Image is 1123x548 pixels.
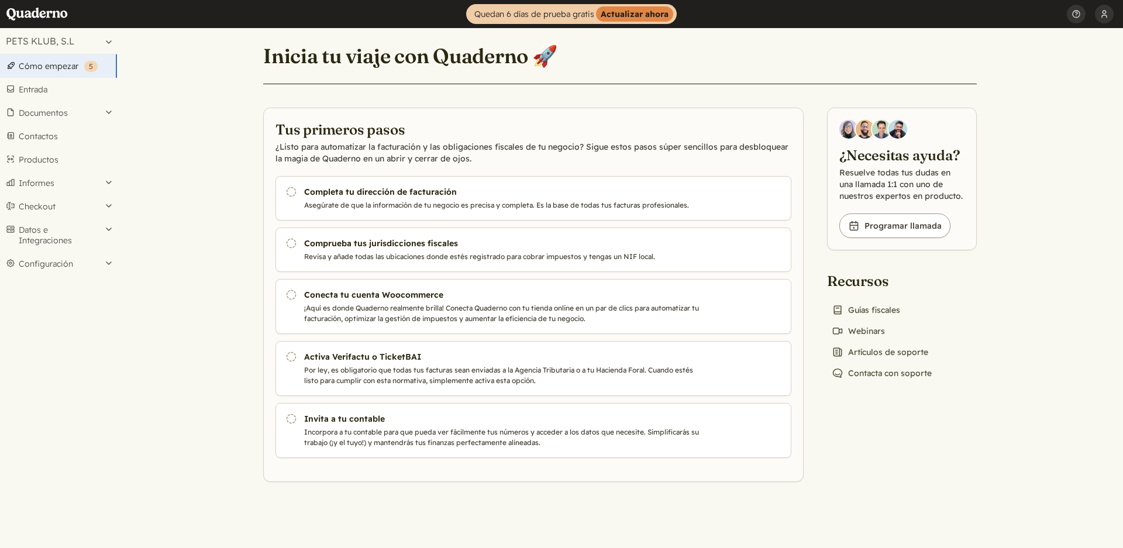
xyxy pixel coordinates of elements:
h2: Recursos [827,271,936,290]
h2: Tus primeros pasos [275,120,791,139]
h3: Completa tu dirección de facturación [304,186,703,198]
a: Programar llamada [839,213,950,238]
span: 5 [89,62,93,71]
h2: ¿Necesitas ayuda? [839,146,964,164]
h3: Comprueba tus jurisdicciones fiscales [304,237,703,249]
a: Artículos de soporte [827,344,933,360]
h3: Activa Verifactu o TicketBAI [304,351,703,363]
p: ¿Listo para automatizar la facturación y las obligaciones fiscales de tu negocio? Sigue estos pas... [275,141,791,164]
a: Guías fiscales [827,302,905,318]
p: Revisa y añade todas las ubicaciones donde estés registrado para cobrar impuestos y tengas un NIF... [304,251,703,262]
img: Jairo Fumero, Account Executive at Quaderno [856,120,874,139]
h3: Conecta tu cuenta Woocommerce [304,289,703,301]
p: Asegúrate de que la información de tu negocio es precisa y completa. Es la base de todas tus fact... [304,200,703,211]
a: Conecta tu cuenta Woocommerce ¡Aquí es donde Quaderno realmente brilla! Conecta Quaderno con tu t... [275,279,791,334]
img: Ivo Oltmans, Business Developer at Quaderno [872,120,891,139]
img: Diana Carrasco, Account Executive at Quaderno [839,120,858,139]
img: Javier Rubio, DevRel at Quaderno [888,120,907,139]
a: Comprueba tus jurisdicciones fiscales Revisa y añade todas las ubicaciones donde estés registrado... [275,228,791,272]
a: Webinars [827,323,890,339]
strong: Actualizar ahora [596,6,673,22]
a: Invita a tu contable Incorpora a tu contable para que pueda ver fácilmente tus números y acceder ... [275,403,791,458]
p: Resuelve todas tus dudas en una llamada 1:1 con uno de nuestros expertos en producto. [839,167,964,202]
p: Incorpora a tu contable para que pueda ver fácilmente tus números y acceder a los datos que neces... [304,427,703,448]
a: Activa Verifactu o TicketBAI Por ley, es obligatorio que todas tus facturas sean enviadas a la Ag... [275,341,791,396]
p: Por ley, es obligatorio que todas tus facturas sean enviadas a la Agencia Tributaria o a tu Hacie... [304,365,703,386]
a: Completa tu dirección de facturación Asegúrate de que la información de tu negocio es precisa y c... [275,176,791,220]
h3: Invita a tu contable [304,413,703,425]
p: ¡Aquí es donde Quaderno realmente brilla! Conecta Quaderno con tu tienda online en un par de clic... [304,303,703,324]
h1: Inicia tu viaje con Quaderno 🚀 [263,43,557,69]
a: Quedan 6 días de prueba gratisActualizar ahora [466,4,677,24]
a: Contacta con soporte [827,365,936,381]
